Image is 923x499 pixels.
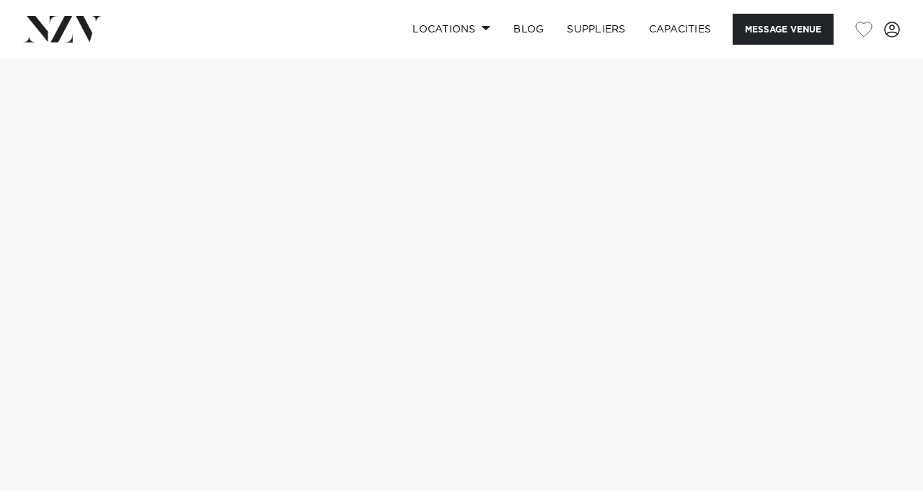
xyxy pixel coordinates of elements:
button: Message Venue [733,14,834,45]
img: nzv-logo.png [23,16,102,42]
a: SUPPLIERS [555,14,637,45]
a: Locations [401,14,502,45]
a: BLOG [502,14,555,45]
a: Capacities [637,14,723,45]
